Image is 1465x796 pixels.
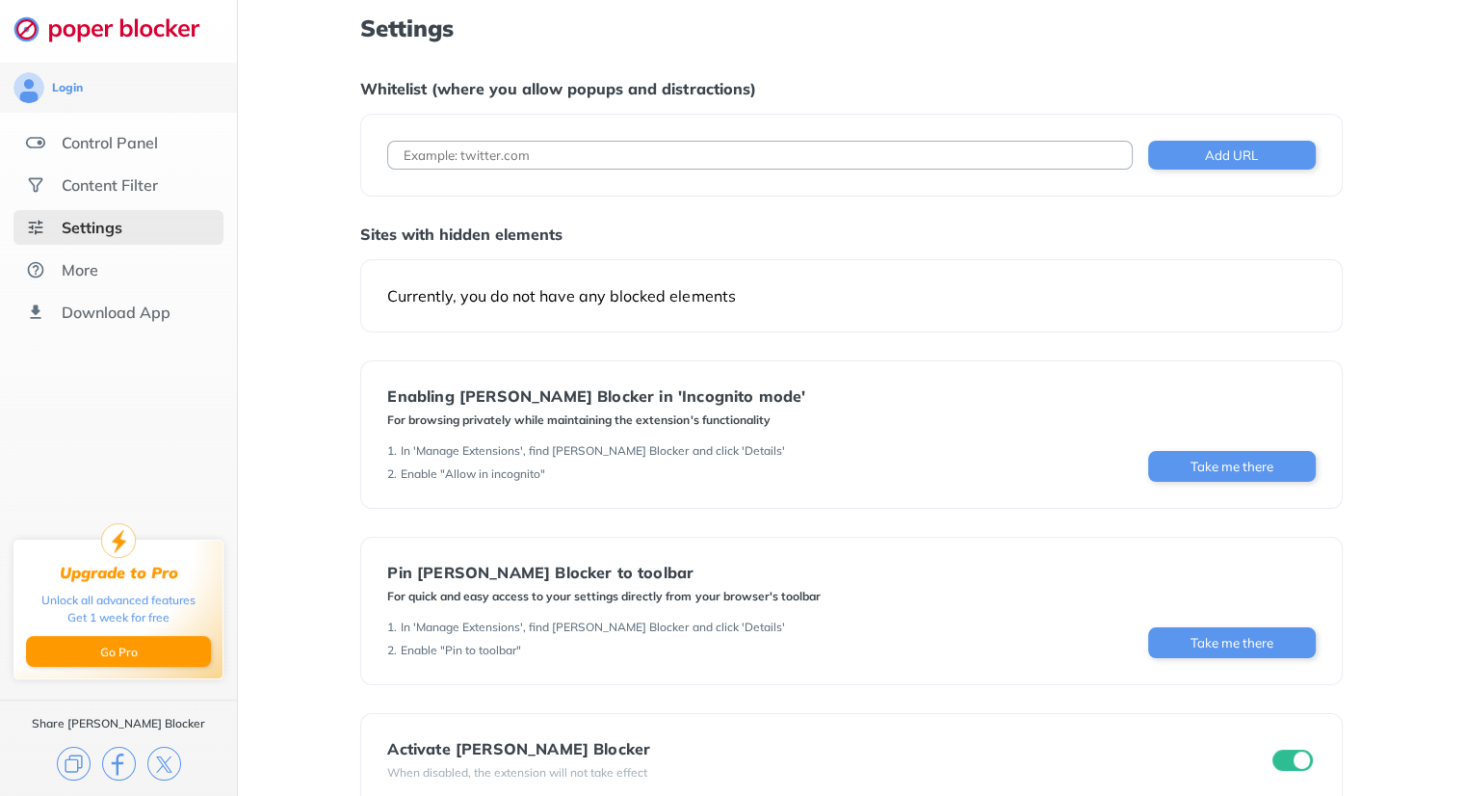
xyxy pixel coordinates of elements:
img: features.svg [26,133,45,152]
button: Take me there [1148,451,1316,482]
div: For browsing privately while maintaining the extension's functionality [387,412,805,428]
div: Upgrade to Pro [60,564,178,582]
div: Content Filter [62,175,158,195]
div: Enable "Allow in incognito" [401,466,545,482]
button: Take me there [1148,627,1316,658]
div: When disabled, the extension will not take effect [387,765,650,781]
h1: Settings [360,15,1342,40]
div: Control Panel [62,133,158,152]
img: settings-selected.svg [26,218,45,237]
div: 2 . [387,643,397,658]
div: Pin [PERSON_NAME] Blocker to toolbar [387,564,820,581]
div: In 'Manage Extensions', find [PERSON_NAME] Blocker and click 'Details' [401,443,784,459]
div: Whitelist (where you allow popups and distractions) [360,79,1342,98]
div: Settings [62,218,122,237]
img: about.svg [26,260,45,279]
div: For quick and easy access to your settings directly from your browser's toolbar [387,589,820,604]
div: Activate [PERSON_NAME] Blocker [387,740,650,757]
div: Login [52,80,83,95]
img: avatar.svg [13,72,44,103]
div: 2 . [387,466,397,482]
div: Get 1 week for free [67,609,170,626]
img: social.svg [26,175,45,195]
img: facebook.svg [102,747,136,781]
div: Sites with hidden elements [360,225,1342,244]
div: Enabling [PERSON_NAME] Blocker in 'Incognito mode' [387,387,805,405]
button: Add URL [1148,141,1316,170]
img: x.svg [147,747,181,781]
input: Example: twitter.com [387,141,1132,170]
img: logo-webpage.svg [13,15,221,42]
button: Go Pro [26,636,211,667]
div: More [62,260,98,279]
img: upgrade-to-pro.svg [101,523,136,558]
div: Enable "Pin to toolbar" [401,643,521,658]
div: Unlock all advanced features [41,592,196,609]
div: 1 . [387,443,397,459]
div: 1 . [387,620,397,635]
div: Share [PERSON_NAME] Blocker [32,716,205,731]
div: In 'Manage Extensions', find [PERSON_NAME] Blocker and click 'Details' [401,620,784,635]
img: download-app.svg [26,303,45,322]
img: copy.svg [57,747,91,781]
div: Currently, you do not have any blocked elements [387,286,1315,305]
div: Download App [62,303,170,322]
